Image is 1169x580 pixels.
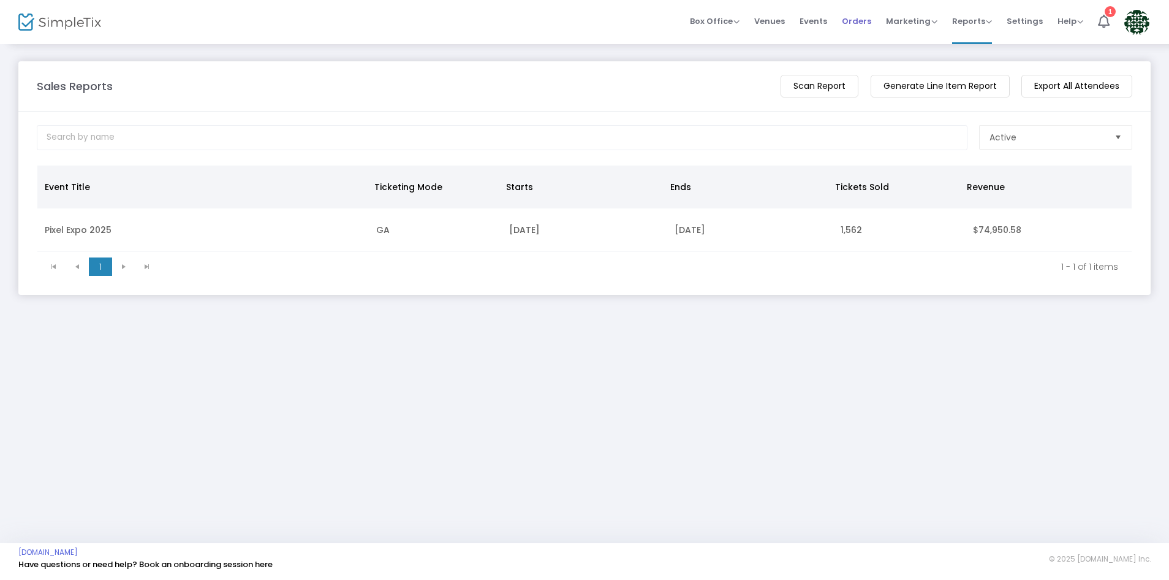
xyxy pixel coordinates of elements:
span: Marketing [886,15,937,27]
span: Settings [1007,6,1043,37]
input: Search by name [37,125,967,150]
m-button: Export All Attendees [1021,75,1132,97]
th: Event Title [37,166,367,208]
td: $74,950.58 [966,208,1132,252]
td: 1,562 [833,208,966,252]
td: GA [369,208,501,252]
td: Pixel Expo 2025 [37,208,369,252]
span: © 2025 [DOMAIN_NAME] Inc. [1049,554,1151,564]
span: Revenue [967,181,1005,193]
span: Page 1 [89,258,112,276]
span: Venues [754,6,785,37]
kendo-pager-info: 1 - 1 of 1 items [167,261,1118,273]
th: Ends [663,166,828,208]
a: Have questions or need help? Book an onboarding session here [18,559,273,570]
m-panel-title: Sales Reports [37,78,113,94]
m-button: Scan Report [781,75,858,97]
span: Help [1057,15,1083,27]
div: 1 [1105,4,1116,15]
span: Orders [842,6,871,37]
a: [DOMAIN_NAME] [18,548,78,557]
span: Events [800,6,827,37]
span: Reports [952,15,992,27]
th: Ticketing Mode [367,166,499,208]
span: Active [989,131,1016,143]
td: [DATE] [502,208,668,252]
th: Tickets Sold [828,166,959,208]
span: Box Office [690,15,740,27]
th: Starts [499,166,664,208]
div: Data table [37,166,1132,252]
td: [DATE] [667,208,833,252]
button: Select [1110,126,1127,149]
m-button: Generate Line Item Report [871,75,1010,97]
